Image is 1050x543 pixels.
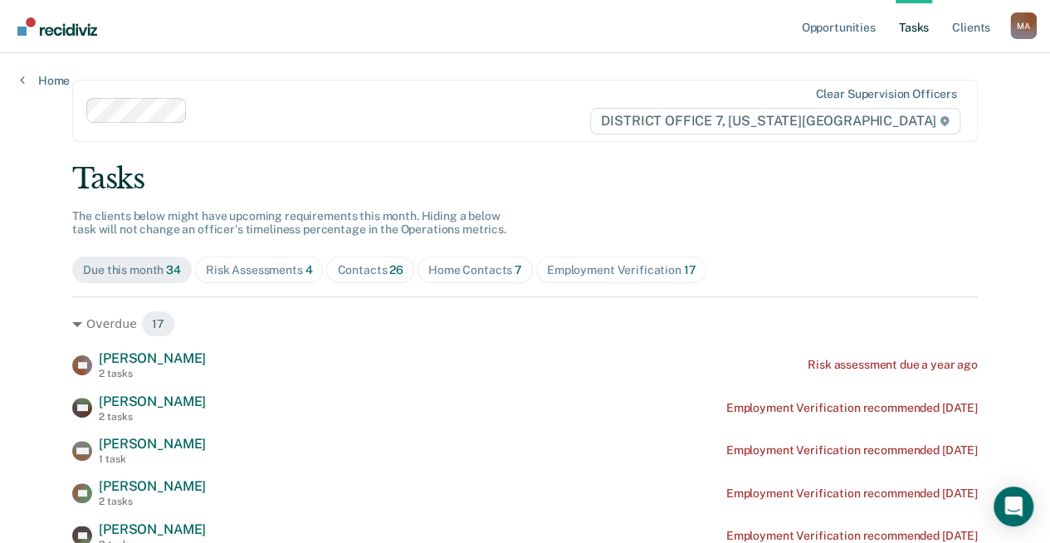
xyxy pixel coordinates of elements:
[515,263,522,276] span: 7
[72,311,978,337] div: Overdue 17
[99,496,206,507] div: 2 tasks
[590,108,960,135] span: DISTRICT OFFICE 7, [US_STATE][GEOGRAPHIC_DATA]
[17,17,97,36] img: Recidiviz
[1010,12,1037,39] button: Profile dropdown button
[99,521,206,537] span: [PERSON_NAME]
[815,87,956,101] div: Clear supervision officers
[99,368,206,379] div: 2 tasks
[141,311,175,337] span: 17
[99,478,206,494] span: [PERSON_NAME]
[305,263,313,276] span: 4
[99,394,206,409] span: [PERSON_NAME]
[1010,12,1037,39] div: M A
[547,263,696,277] div: Employment Verification
[337,263,403,277] div: Contacts
[72,209,506,237] span: The clients below might have upcoming requirements this month. Hiding a below task will not chang...
[726,529,978,543] div: Employment Verification recommended [DATE]
[99,350,206,366] span: [PERSON_NAME]
[726,443,978,457] div: Employment Verification recommended [DATE]
[99,436,206,452] span: [PERSON_NAME]
[428,263,522,277] div: Home Contacts
[83,263,181,277] div: Due this month
[99,453,206,465] div: 1 task
[99,411,206,423] div: 2 tasks
[684,263,696,276] span: 17
[389,263,403,276] span: 26
[20,73,70,88] a: Home
[166,263,181,276] span: 34
[72,162,978,196] div: Tasks
[994,487,1033,526] div: Open Intercom Messenger
[726,401,978,415] div: Employment Verification recommended [DATE]
[808,358,978,372] div: Risk assessment due a year ago
[726,487,978,501] div: Employment Verification recommended [DATE]
[206,263,313,277] div: Risk Assessments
